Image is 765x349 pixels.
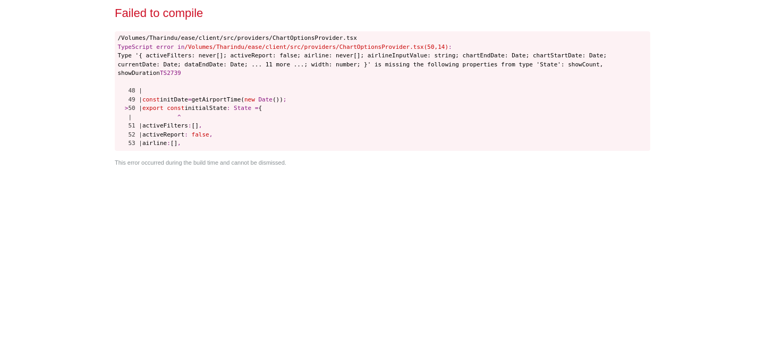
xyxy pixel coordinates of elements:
[142,131,184,138] span: activeReport
[128,140,142,147] span: 53 |
[160,96,188,103] span: initDate
[142,122,188,129] span: activeFilters
[160,70,181,76] span: TS2739
[142,96,160,103] span: const
[128,96,142,103] span: 49 |
[258,96,273,103] span: Date
[177,114,181,121] span: ^
[209,131,213,138] span: ,
[128,114,132,121] span: |
[192,96,244,103] span: getAirportTime(
[118,44,185,50] span: TypeScript error in
[244,96,255,103] span: new
[128,105,142,112] span: 50 |
[118,52,610,76] span: Type '{ activeFilters: never[]; activeReport: false; airline: never[]; airlineInputValue: string;...
[184,44,448,50] span: /Volumes/Tharindu/ease/client/src/providers/ChartOptionsProvider.tsx(50,14)
[118,35,357,41] span: /Volumes/Tharindu/ease/client/src/providers/ChartOptionsProvider.tsx
[128,122,142,129] span: 51 |
[192,122,199,129] span: []
[142,105,164,112] span: export
[128,87,142,94] span: 48 |
[448,44,452,50] span: :
[283,96,287,103] span: ;
[167,105,184,112] span: const
[184,131,188,138] span: :
[184,105,226,112] span: initialState
[258,105,262,112] span: {
[128,131,142,138] span: 52 |
[115,158,650,167] div: This error occurred during the build time and cannot be dismissed.
[255,105,259,112] span: =
[192,131,209,138] span: false
[199,122,202,129] span: ,
[177,140,181,147] span: ,
[142,140,167,147] span: airline
[171,140,177,147] span: []
[167,140,171,147] span: :
[234,105,251,112] span: State
[227,105,231,112] span: :
[188,96,192,103] span: =
[115,4,633,22] div: Failed to compile
[125,105,129,112] span: >
[273,96,283,103] span: ())
[188,122,192,129] span: :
